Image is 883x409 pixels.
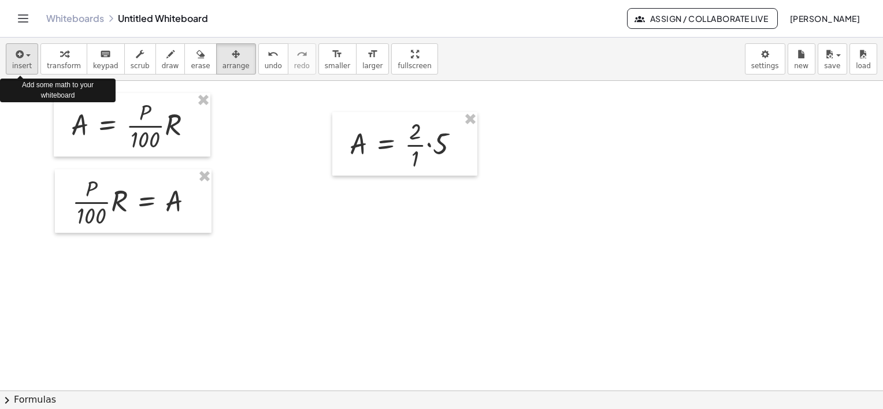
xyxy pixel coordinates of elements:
span: settings [751,62,779,70]
button: settings [745,43,785,75]
button: erase [184,43,216,75]
button: new [788,43,815,75]
span: smaller [325,62,350,70]
span: redo [294,62,310,70]
button: Toggle navigation [14,9,32,28]
span: draw [162,62,179,70]
button: transform [40,43,87,75]
button: redoredo [288,43,316,75]
span: keypad [93,62,118,70]
span: larger [362,62,383,70]
button: Assign / Collaborate Live [627,8,778,29]
i: redo [296,47,307,61]
span: undo [265,62,282,70]
button: format_sizelarger [356,43,389,75]
span: [PERSON_NAME] [789,13,860,24]
span: transform [47,62,81,70]
button: scrub [124,43,156,75]
span: new [794,62,808,70]
button: undoundo [258,43,288,75]
button: insert [6,43,38,75]
button: format_sizesmaller [318,43,357,75]
span: scrub [131,62,150,70]
span: save [824,62,840,70]
button: load [849,43,877,75]
span: Assign / Collaborate Live [637,13,768,24]
span: arrange [222,62,250,70]
button: save [818,43,847,75]
i: format_size [367,47,378,61]
i: undo [268,47,279,61]
span: load [856,62,871,70]
button: keyboardkeypad [87,43,125,75]
span: insert [12,62,32,70]
span: erase [191,62,210,70]
button: [PERSON_NAME] [780,8,869,29]
span: fullscreen [398,62,431,70]
button: draw [155,43,185,75]
button: arrange [216,43,256,75]
i: keyboard [100,47,111,61]
a: Whiteboards [46,13,104,24]
i: format_size [332,47,343,61]
button: fullscreen [391,43,437,75]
